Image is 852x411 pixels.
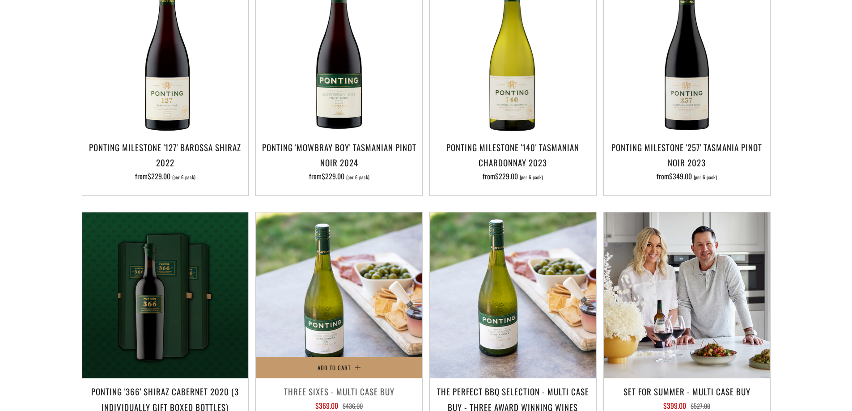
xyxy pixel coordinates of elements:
[260,384,418,399] h3: Three Sixes - Multi Case Buy
[343,401,363,411] span: $436.00
[309,171,369,182] span: from
[322,171,344,182] span: $229.00
[346,175,369,180] span: (per 6 pack)
[608,384,766,399] h3: Set For Summer - Multi Case Buy
[82,140,249,184] a: Ponting Milestone '127' Barossa Shiraz 2022 from$229.00 (per 6 pack)
[483,171,543,182] span: from
[691,401,710,411] span: $527.00
[256,357,422,378] button: Add to Cart
[315,400,338,411] span: $369.00
[520,175,543,180] span: (per 6 pack)
[87,140,244,170] h3: Ponting Milestone '127' Barossa Shiraz 2022
[495,171,518,182] span: $229.00
[434,140,592,170] h3: Ponting Milestone '140' Tasmanian Chardonnay 2023
[604,140,770,184] a: Ponting Milestone '257' Tasmania Pinot Noir 2023 from$349.00 (per 6 pack)
[657,171,717,182] span: from
[135,171,195,182] span: from
[430,140,596,184] a: Ponting Milestone '140' Tasmanian Chardonnay 2023 from$229.00 (per 6 pack)
[694,175,717,180] span: (per 6 pack)
[148,171,170,182] span: $229.00
[256,140,422,184] a: Ponting 'Mowbray Boy' Tasmanian Pinot Noir 2024 from$229.00 (per 6 pack)
[318,363,351,372] span: Add to Cart
[663,400,686,411] span: $399.00
[260,140,418,170] h3: Ponting 'Mowbray Boy' Tasmanian Pinot Noir 2024
[669,171,692,182] span: $349.00
[608,140,766,170] h3: Ponting Milestone '257' Tasmania Pinot Noir 2023
[172,175,195,180] span: (per 6 pack)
